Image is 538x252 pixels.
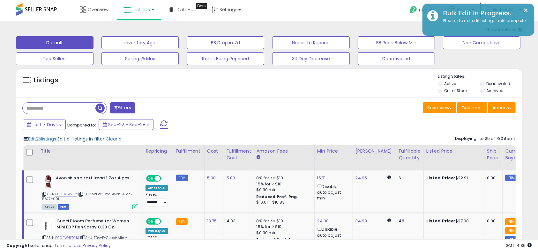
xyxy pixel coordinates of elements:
img: 31d6QdFkh8L._SL40_.jpg [42,175,54,188]
div: seller snap | | [6,243,111,249]
div: 0.00 [487,218,497,224]
a: B00P4E4V3Y [55,191,77,197]
span: Columns [461,104,482,111]
div: Ship Price [487,148,500,161]
div: 48 [399,218,419,224]
button: Last 7 Days [23,119,66,130]
div: 8% for <= $10 [257,175,310,181]
button: Top Sellers [16,52,93,65]
small: Amazon Fees. [257,155,260,160]
button: BB Drop in 7d [187,36,264,49]
label: Archived [486,88,504,93]
div: Current Buybox Price [505,148,538,161]
div: Tooltip anchor [196,3,207,9]
div: Fulfillable Quantity [399,148,421,161]
h5: Listings [34,76,58,85]
a: Privacy Policy [83,242,111,248]
button: × [524,6,529,14]
div: 0.00 [487,175,497,181]
div: $22.91 [426,175,479,181]
a: 24.00 [317,218,329,224]
div: [PERSON_NAME] [355,148,393,155]
button: Non Competitive [443,36,520,49]
img: 31bDQc2IMwL._SL40_.jpg [42,218,55,231]
a: 5.00 [227,175,235,181]
span: Listings [133,6,150,13]
span: Overview [88,6,108,13]
button: Items Being Repriced [187,52,264,65]
button: Save View [423,102,456,113]
span: Sep-22 - Sep-28 [108,121,146,128]
div: Bulk Edit In Progress. [438,9,529,18]
div: Listed Price [426,148,482,155]
div: 15% for > $10 [257,181,310,187]
div: $0.30 min [257,230,310,236]
span: All listings currently available for purchase on Amazon [42,204,57,210]
button: BB Price Below Min [358,36,435,49]
span: OFF [160,219,170,224]
span: Help [419,7,428,13]
span: ON [147,219,155,224]
a: 5.00 [207,175,216,181]
div: $27.00 [426,218,479,224]
div: Amazon Fees [257,148,312,155]
span: Clear all [106,136,123,142]
i: Get Help [409,6,417,14]
div: Win BuyBox [146,228,168,234]
span: 2025-10-6 14:36 GMT [505,242,532,248]
span: Last 7 Days [33,121,58,128]
a: 13.75 [207,218,217,224]
span: Compared to: [67,122,96,128]
div: Amazon AI [146,185,168,191]
a: Help [405,1,438,21]
b: Listed Price: [426,175,455,181]
div: Fulfillment Cost [227,148,251,161]
a: 15.71 [317,175,326,181]
b: Reduced Prof. Rng. [257,237,298,242]
button: Needs to Reprice [272,36,350,49]
b: Avon skin so soft Imari 1.7oz 4 pcs [56,175,133,183]
div: 15% for > $10 [257,224,310,230]
div: $0.30 min [257,187,310,193]
button: Columns [457,102,487,113]
small: FBA [505,218,517,225]
div: Please do not edit listings until complete. [438,18,529,24]
div: Min Price [317,148,350,155]
a: Terms of Use [55,242,82,248]
button: Default [16,36,93,49]
small: FBA [505,227,517,234]
button: Actions [488,102,516,113]
div: Preset: [146,235,168,249]
span: DataHub [176,6,197,13]
a: 34.99 [355,218,367,224]
label: Out of Stock [444,88,467,93]
small: FBM [505,236,518,242]
button: Deactivated [358,52,435,65]
div: Preset: [146,192,168,207]
a: 24.95 [355,175,367,181]
button: Inventory Age [101,36,179,49]
span: ON [147,176,155,181]
div: Repricing [146,148,170,155]
button: Sep-22 - Sep-28 [99,119,153,130]
span: | SKU: FBA-P-Gucci-Mini-7005-001 [42,235,127,245]
div: | | [24,136,123,142]
div: Displaying 1 to 25 of 780 items [455,136,516,142]
div: Fulfillment [176,148,202,155]
div: Disable auto adjust min [317,226,348,244]
small: FBM [505,175,518,181]
div: 6 [399,175,419,181]
small: FBM [176,175,188,181]
label: Deactivated [486,81,510,86]
strong: Copyright [6,242,30,248]
div: 8% for <= $10 [257,218,310,224]
div: ASIN: [42,175,138,209]
span: | SKU: Seller-Deo-Avon-4Pack-5877-001 [42,191,135,201]
span: FBM [58,204,69,210]
a: B0CFW4LT9M [55,235,79,241]
button: Filters [110,102,135,113]
div: Disable auto adjust min [317,183,348,201]
div: 4.03 [227,218,249,224]
small: FBA [176,218,188,225]
button: Selling @ Max [101,52,179,65]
